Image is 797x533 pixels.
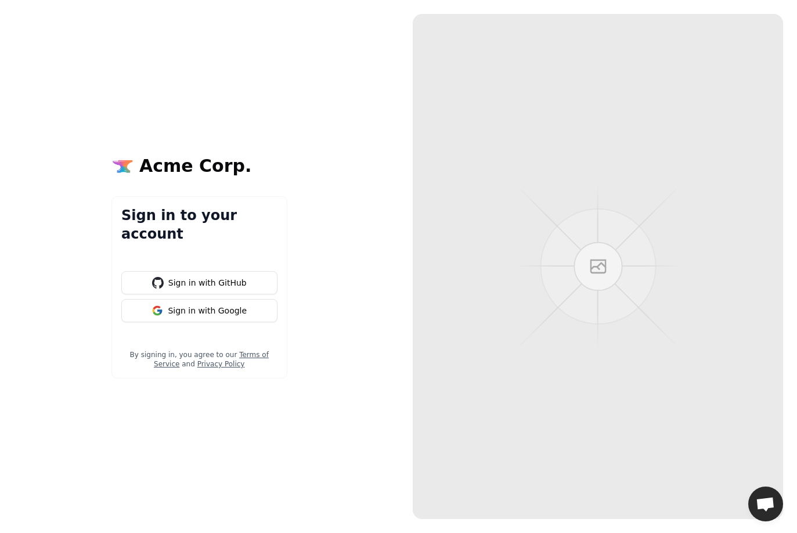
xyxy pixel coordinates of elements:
[152,305,163,316] img: google.58e3d63e.svg
[748,487,783,521] div: Open chat
[197,360,245,368] a: Privacy Policy
[121,350,277,369] div: By signing in, you agree to our and
[152,277,164,289] img: github-black.3b925f14.svg
[121,206,277,243] h1: Sign in to your account
[139,156,251,177] p: Acme Corp.
[121,299,277,322] button: Sign in with Google
[121,271,277,294] button: Sign in with GitHub
[413,14,784,519] img: Onboarding illustration
[154,351,269,368] a: Terms of Service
